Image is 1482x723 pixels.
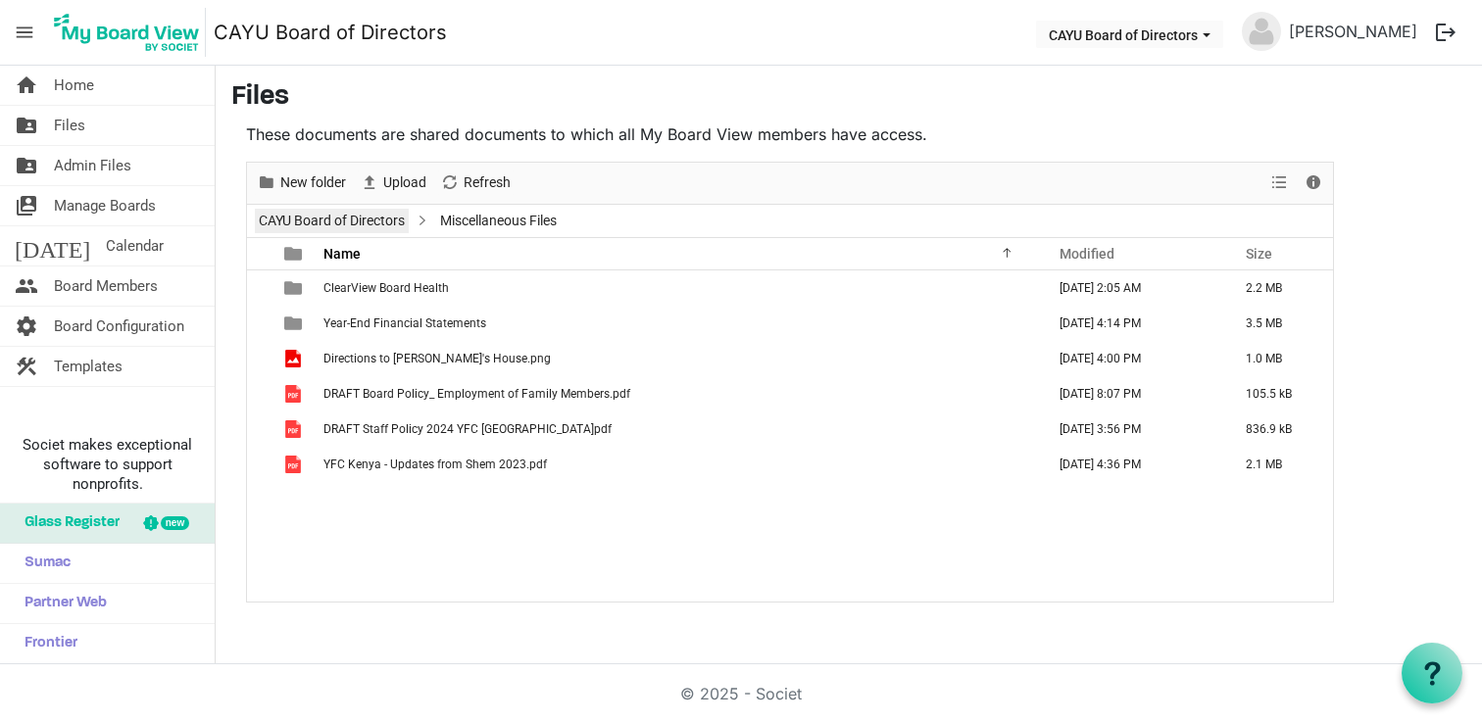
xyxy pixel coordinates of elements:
div: Details [1297,163,1330,204]
td: 105.5 kB is template cell column header Size [1225,376,1333,411]
span: ClearView Board Health [323,281,449,295]
td: 3.5 MB is template cell column header Size [1225,306,1333,341]
td: August 15, 2024 4:14 PM column header Modified [1039,306,1225,341]
img: My Board View Logo [48,8,206,57]
a: CAYU Board of Directors [255,209,409,233]
span: DRAFT Staff Policy 2024 YFC [GEOGRAPHIC_DATA]pdf [323,422,612,436]
td: checkbox [247,447,272,482]
span: settings [15,307,38,346]
span: Templates [54,347,123,386]
span: Calendar [106,226,164,265]
span: Admin Files [54,146,131,185]
a: CAYU Board of Directors [214,13,447,52]
img: no-profile-picture.svg [1242,12,1281,51]
h3: Files [231,81,1466,115]
td: May 12, 2025 8:07 PM column header Modified [1039,376,1225,411]
span: YFC Kenya - Updates from Shem 2023.pdf [323,458,547,471]
span: menu [6,14,43,51]
td: ClearView Board Health is template cell column header Name [318,270,1039,306]
td: is template cell column header type [272,306,318,341]
td: checkbox [247,376,272,411]
button: Upload [357,170,430,195]
span: Home [54,66,94,105]
span: switch_account [15,186,38,225]
span: home [15,66,38,105]
span: Miscellaneous Files [436,209,561,233]
td: checkbox [247,341,272,376]
span: DRAFT Board Policy_ Employment of Family Members.pdf [323,387,630,401]
span: Size [1246,246,1272,262]
a: © 2025 - Societ [680,684,802,703]
button: CAYU Board of Directors dropdownbutton [1036,21,1223,48]
span: folder_shared [15,146,38,185]
a: [PERSON_NAME] [1281,12,1425,51]
td: is template cell column header type [272,411,318,447]
div: new [161,516,189,530]
button: New folder [254,170,350,195]
div: New folder [250,163,353,204]
td: is template cell column header type [272,447,318,482]
td: Directions to Jerel's House.png is template cell column header Name [318,341,1039,376]
span: [DATE] [15,226,90,265]
button: View dropdownbutton [1267,170,1291,195]
td: 2.1 MB is template cell column header Size [1225,447,1333,482]
span: Upload [381,170,428,195]
span: Societ makes exceptional software to support nonprofits. [9,435,206,494]
td: 836.9 kB is template cell column header Size [1225,411,1333,447]
td: March 25, 2025 3:56 PM column header Modified [1039,411,1225,447]
button: Refresh [437,170,515,195]
span: Manage Boards [54,186,156,225]
td: November 28, 2023 2:05 AM column header Modified [1039,270,1225,306]
td: Year-End Financial Statements is template cell column header Name [318,306,1039,341]
td: YFC Kenya - Updates from Shem 2023.pdf is template cell column header Name [318,447,1039,482]
td: August 10, 2023 4:00 PM column header Modified [1039,341,1225,376]
td: DRAFT Board Policy_ Employment of Family Members.pdf is template cell column header Name [318,376,1039,411]
td: is template cell column header type [272,376,318,411]
div: Upload [353,163,433,204]
td: is template cell column header type [272,341,318,376]
span: Frontier [15,624,77,663]
span: Files [54,106,85,145]
td: 2.2 MB is template cell column header Size [1225,270,1333,306]
span: Glass Register [15,504,120,543]
button: Details [1301,170,1327,195]
span: Refresh [462,170,513,195]
span: Partner Web [15,584,107,623]
td: September 20, 2023 4:36 PM column header Modified [1039,447,1225,482]
td: is template cell column header type [272,270,318,306]
td: checkbox [247,411,272,447]
span: New folder [278,170,348,195]
span: Board Configuration [54,307,184,346]
p: These documents are shared documents to which all My Board View members have access. [246,122,1334,146]
span: Board Members [54,266,158,306]
span: Sumac [15,544,71,583]
td: 1.0 MB is template cell column header Size [1225,341,1333,376]
div: View [1263,163,1297,204]
span: Name [323,246,361,262]
span: Directions to [PERSON_NAME]'s House.png [323,352,551,365]
div: Refresh [433,163,518,204]
span: Year-End Financial Statements [323,316,486,330]
button: logout [1425,12,1466,53]
span: Modified [1060,246,1114,262]
td: checkbox [247,270,272,306]
span: people [15,266,38,306]
td: DRAFT Staff Policy 2024 YFC Central Alberta.pdf is template cell column header Name [318,411,1039,447]
span: construction [15,347,38,386]
a: My Board View Logo [48,8,214,57]
span: folder_shared [15,106,38,145]
td: checkbox [247,306,272,341]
